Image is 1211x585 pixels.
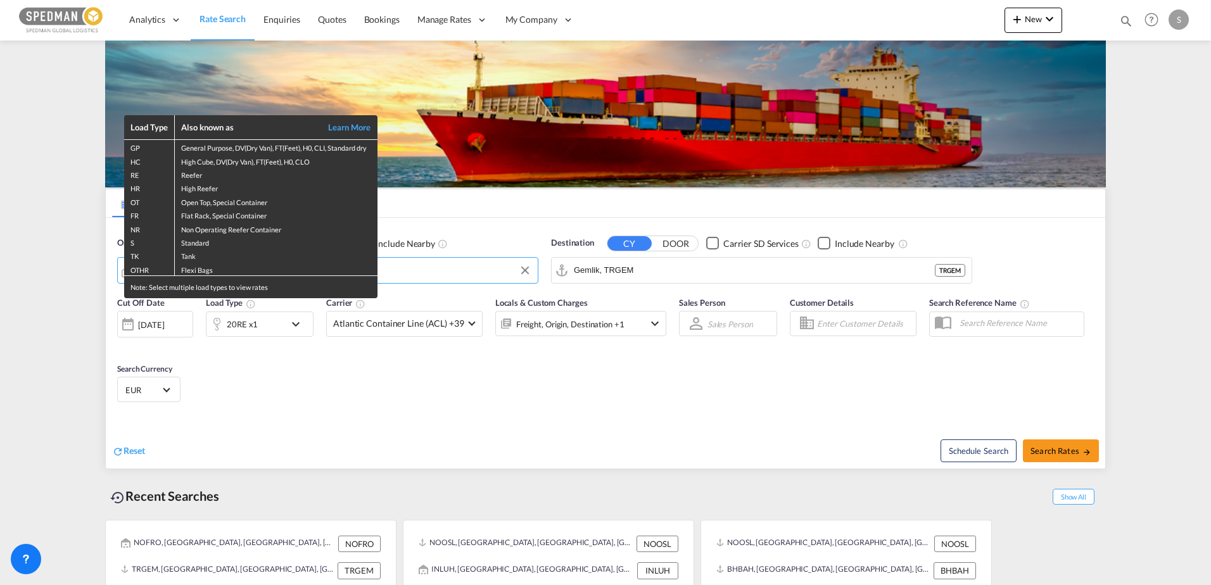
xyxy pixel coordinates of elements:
[124,262,175,276] td: OTHR
[124,222,175,235] td: NR
[175,167,377,180] td: Reefer
[175,262,377,276] td: Flexi Bags
[175,248,377,261] td: Tank
[175,194,377,208] td: Open Top, Special Container
[124,248,175,261] td: TK
[124,140,175,154] td: GP
[124,180,175,194] td: HR
[124,235,175,248] td: S
[175,140,377,154] td: General Purpose, DV(Dry Van), FT(Feet), H0, CLI, Standard dry
[124,154,175,167] td: HC
[175,208,377,221] td: Flat Rack, Special Container
[175,235,377,248] td: Standard
[124,276,377,298] div: Note: Select multiple load types to view rates
[175,154,377,167] td: High Cube, DV(Dry Van), FT(Feet), H0, CLO
[124,208,175,221] td: FR
[175,222,377,235] td: Non Operating Reefer Container
[181,122,314,133] div: Also known as
[124,194,175,208] td: OT
[314,122,371,133] a: Learn More
[124,115,175,140] th: Load Type
[124,167,175,180] td: RE
[175,180,377,194] td: High Reefer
